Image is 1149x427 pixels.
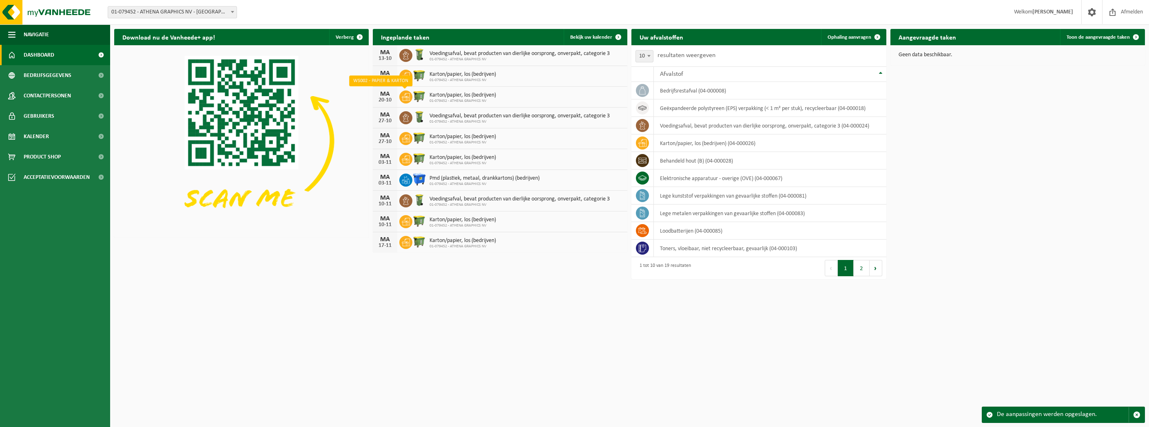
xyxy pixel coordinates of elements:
[412,48,426,62] img: WB-0140-HPE-GN-50
[1067,35,1130,40] span: Toon de aangevraagde taken
[429,217,496,223] span: Karton/papier, los (bedrijven)
[429,175,540,182] span: Pmd (plastiek, metaal, drankkartons) (bedrijven)
[377,153,393,160] div: MA
[377,174,393,180] div: MA
[377,77,393,82] div: 13-10
[377,91,393,97] div: MA
[108,7,237,18] span: 01-079452 - ATHENA GRAPHICS NV - ROESELARE
[429,238,496,244] span: Karton/papier, los (bedrijven)
[377,243,393,249] div: 17-11
[412,110,426,124] img: WB-0140-HPE-GN-50
[377,160,393,165] div: 03-11
[24,65,71,86] span: Bedrijfsgegevens
[635,259,691,277] div: 1 tot 10 van 19 resultaten
[114,29,223,45] h2: Download nu de Vanheede+ app!
[654,222,886,240] td: loodbatterijen (04-000085)
[654,99,886,117] td: geëxpandeerde polystyreen (EPS) verpakking (< 1 m² per stuk), recycleerbaar (04-000018)
[377,132,393,139] div: MA
[429,78,496,83] span: 01-079452 - ATHENA GRAPHICS NV
[377,236,393,243] div: MA
[24,24,49,45] span: Navigatie
[429,196,610,202] span: Voedingsafval, bevat producten van dierlijke oorsprong, onverpakt, categorie 3
[377,222,393,228] div: 10-11
[654,82,886,99] td: bedrijfsrestafval (04-000008)
[429,154,496,161] span: Karton/papier, los (bedrijven)
[654,240,886,257] td: toners, vloeibaar, niet recycleerbaar, gevaarlijk (04-000103)
[654,134,886,152] td: karton/papier, los (bedrijven) (04-000026)
[429,202,610,207] span: 01-079452 - ATHENA GRAPHICS NV
[114,45,369,236] img: Download de VHEPlus App
[635,50,653,62] span: 10
[429,182,540,187] span: 01-079452 - ATHENA GRAPHICS NV
[377,118,393,124] div: 27-10
[412,68,426,82] img: WB-1100-HPE-GN-50
[377,56,393,62] div: 13-10
[377,195,393,201] div: MA
[412,131,426,145] img: WB-1100-HPE-GN-50
[658,52,715,59] label: resultaten weergeven
[429,161,496,166] span: 01-079452 - ATHENA GRAPHICS NV
[1032,9,1073,15] strong: [PERSON_NAME]
[377,180,393,186] div: 03-11
[997,407,1129,423] div: De aanpassingen werden opgeslagen.
[890,29,964,45] h2: Aangevraagde taken
[654,205,886,222] td: lege metalen verpakkingen van gevaarlijke stoffen (04-000083)
[636,51,653,62] span: 10
[412,89,426,103] img: WB-1100-HPE-GN-50
[429,51,610,57] span: Voedingsafval, bevat producten van dierlijke oorsprong, onverpakt, categorie 3
[854,260,870,276] button: 2
[429,71,496,78] span: Karton/papier, los (bedrijven)
[654,169,886,187] td: elektronische apparatuur - overige (OVE) (04-000067)
[870,260,882,276] button: Next
[108,6,237,18] span: 01-079452 - ATHENA GRAPHICS NV - ROESELARE
[429,223,496,228] span: 01-079452 - ATHENA GRAPHICS NV
[412,235,426,249] img: WB-1100-HPE-GN-50
[429,119,610,124] span: 01-079452 - ATHENA GRAPHICS NV
[24,86,71,106] span: Contactpersonen
[24,45,54,65] span: Dashboard
[1060,29,1144,45] a: Toon de aangevraagde taken
[373,29,438,45] h2: Ingeplande taken
[429,134,496,140] span: Karton/papier, los (bedrijven)
[24,126,49,147] span: Kalender
[564,29,627,45] a: Bekijk uw kalender
[377,216,393,222] div: MA
[631,29,691,45] h2: Uw afvalstoffen
[377,139,393,145] div: 27-10
[570,35,612,40] span: Bekijk uw kalender
[429,99,496,103] span: 01-079452 - ATHENA GRAPHICS NV
[24,167,90,187] span: Acceptatievoorwaarden
[654,117,886,134] td: voedingsafval, bevat producten van dierlijke oorsprong, onverpakt, categorie 3 (04-000024)
[429,113,610,119] span: Voedingsafval, bevat producten van dierlijke oorsprong, onverpakt, categorie 3
[660,71,683,77] span: Afvalstof
[377,70,393,77] div: MA
[654,152,886,169] td: behandeld hout (B) (04-000028)
[821,29,886,45] a: Ophaling aanvragen
[429,140,496,145] span: 01-079452 - ATHENA GRAPHICS NV
[825,260,838,276] button: Previous
[377,112,393,118] div: MA
[336,35,354,40] span: Verberg
[377,49,393,56] div: MA
[412,172,426,186] img: WB-1100-HPE-BE-01
[412,193,426,207] img: WB-0140-HPE-GN-50
[429,57,610,62] span: 01-079452 - ATHENA GRAPHICS NV
[838,260,854,276] button: 1
[377,201,393,207] div: 10-11
[899,52,1137,58] p: Geen data beschikbaar.
[24,147,61,167] span: Product Shop
[412,152,426,165] img: WB-1100-HPE-GN-50
[429,244,496,249] span: 01-079452 - ATHENA GRAPHICS NV
[828,35,871,40] span: Ophaling aanvragen
[429,92,496,99] span: Karton/papier, los (bedrijven)
[377,97,393,103] div: 20-10
[654,187,886,205] td: lege kunststof verpakkingen van gevaarlijke stoffen (04-000081)
[412,214,426,228] img: WB-1100-HPE-GN-50
[24,106,54,126] span: Gebruikers
[329,29,368,45] button: Verberg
